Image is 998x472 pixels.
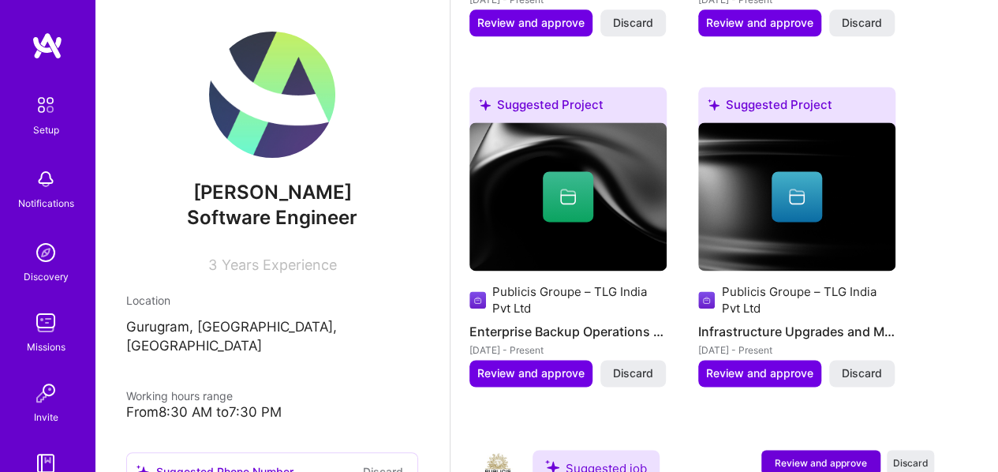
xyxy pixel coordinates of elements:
button: Review and approve [698,360,821,387]
span: Discard [893,455,929,469]
div: [DATE] - Present [698,342,895,358]
button: Discard [600,9,666,36]
img: setup [29,88,62,122]
div: Invite [34,409,58,425]
img: cover [698,122,895,271]
span: [PERSON_NAME] [126,181,418,204]
div: Setup [33,122,59,138]
h4: Enterprise Backup Operations Management [469,321,667,342]
img: discovery [30,237,62,268]
button: Discard [829,360,895,387]
img: cover [469,122,667,271]
div: From 8:30 AM to 7:30 PM [126,404,418,421]
img: Company logo [469,290,486,309]
div: Location [126,292,418,309]
button: Discard [829,9,895,36]
span: Discard [842,365,882,381]
img: User Avatar [209,32,335,158]
span: Review and approve [477,15,585,31]
button: Review and approve [469,360,592,387]
i: icon SuggestedTeams [708,99,720,111]
span: Discard [842,15,882,31]
div: Missions [27,339,65,355]
span: Software Engineer [187,206,357,229]
span: 3 [208,257,217,273]
img: bell [30,163,62,195]
button: Review and approve [698,9,821,36]
i: icon SuggestedTeams [479,99,491,111]
img: logo [32,32,63,60]
span: Working hours range [126,389,233,403]
p: Gurugram, [GEOGRAPHIC_DATA], [GEOGRAPHIC_DATA] [126,318,418,356]
div: Notifications [18,195,74,212]
img: teamwork [30,307,62,339]
div: Suggested Project [469,87,667,129]
span: Review and approve [477,365,585,381]
span: Discard [613,15,653,31]
div: Discovery [24,268,69,285]
div: Publicis Groupe – TLG India Pvt Ltd [492,283,667,317]
div: [DATE] - Present [469,342,667,358]
span: Review and approve [775,455,867,469]
span: Discard [613,365,653,381]
button: Review and approve [469,9,592,36]
div: Publicis Groupe – TLG India Pvt Ltd [721,283,895,317]
h4: Infrastructure Upgrades and Maintenance [698,321,895,342]
span: Years Experience [222,257,337,273]
span: Review and approve [706,15,813,31]
img: Invite [30,377,62,409]
button: Discard [600,360,666,387]
img: Company logo [698,290,715,309]
div: Suggested Project [698,87,895,129]
span: Review and approve [706,365,813,381]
